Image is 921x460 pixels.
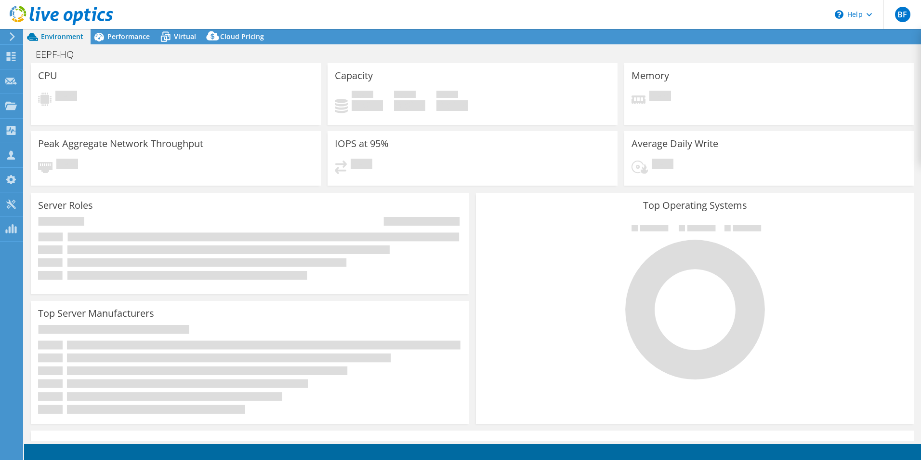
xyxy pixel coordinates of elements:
[31,49,89,60] h1: EEPF-HQ
[652,159,673,172] span: Pending
[649,91,671,104] span: Pending
[394,91,416,100] span: Free
[220,32,264,41] span: Cloud Pricing
[632,70,669,81] h3: Memory
[38,308,154,319] h3: Top Server Manufacturers
[38,138,203,149] h3: Peak Aggregate Network Throughput
[483,200,907,211] h3: Top Operating Systems
[895,7,910,22] span: BF
[41,32,83,41] span: Environment
[38,200,93,211] h3: Server Roles
[335,70,373,81] h3: Capacity
[38,70,57,81] h3: CPU
[107,32,150,41] span: Performance
[352,100,383,111] h4: 0 GiB
[394,100,425,111] h4: 0 GiB
[174,32,196,41] span: Virtual
[436,100,468,111] h4: 0 GiB
[352,91,373,100] span: Used
[56,159,78,172] span: Pending
[835,10,843,19] svg: \n
[55,91,77,104] span: Pending
[351,159,372,172] span: Pending
[632,138,718,149] h3: Average Daily Write
[335,138,389,149] h3: IOPS at 95%
[436,91,458,100] span: Total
